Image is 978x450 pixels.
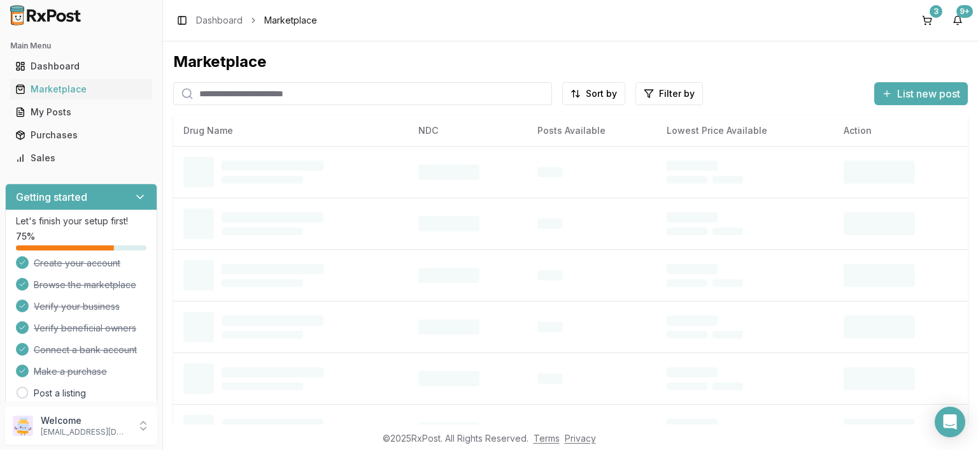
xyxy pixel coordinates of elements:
span: Filter by [659,87,695,100]
a: Terms [534,433,560,444]
div: Dashboard [15,60,147,73]
span: Verify beneficial owners [34,322,136,335]
button: Dashboard [5,56,157,76]
div: My Posts [15,106,147,119]
th: NDC [408,115,527,146]
p: Welcome [41,414,129,427]
button: Purchases [5,125,157,145]
img: User avatar [13,416,33,436]
div: Purchases [15,129,147,142]
button: 9+ [947,10,968,31]
a: Marketplace [10,78,152,101]
span: Connect a bank account [34,344,137,356]
h3: Getting started [16,189,87,205]
a: List new post [874,89,968,101]
a: Post a listing [34,387,86,400]
div: Marketplace [15,83,147,96]
a: Sales [10,147,152,170]
span: Marketplace [264,14,317,27]
button: My Posts [5,102,157,122]
a: Purchases [10,124,152,147]
h2: Main Menu [10,41,152,51]
a: Dashboard [196,14,243,27]
span: Browse the marketplace [34,279,136,291]
a: My Posts [10,101,152,124]
span: Verify your business [34,300,120,313]
button: Sort by [562,82,625,105]
span: Sort by [586,87,617,100]
img: RxPost Logo [5,5,87,25]
div: Marketplace [173,52,968,72]
a: Privacy [565,433,596,444]
th: Posts Available [527,115,656,146]
span: Make a purchase [34,365,107,378]
span: 75 % [16,230,35,243]
nav: breadcrumb [196,14,317,27]
span: List new post [897,86,960,101]
div: Open Intercom Messenger [935,407,965,437]
button: Sales [5,148,157,168]
th: Drug Name [173,115,408,146]
p: Let's finish your setup first! [16,215,146,228]
div: 3 [930,5,942,18]
button: List new post [874,82,968,105]
button: Filter by [635,82,703,105]
th: Action [833,115,968,146]
a: Dashboard [10,55,152,78]
div: Sales [15,152,147,164]
button: Marketplace [5,79,157,99]
span: Create your account [34,257,120,270]
th: Lowest Price Available [656,115,833,146]
button: 3 [917,10,937,31]
div: 9+ [956,5,973,18]
p: [EMAIL_ADDRESS][DOMAIN_NAME] [41,427,129,437]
